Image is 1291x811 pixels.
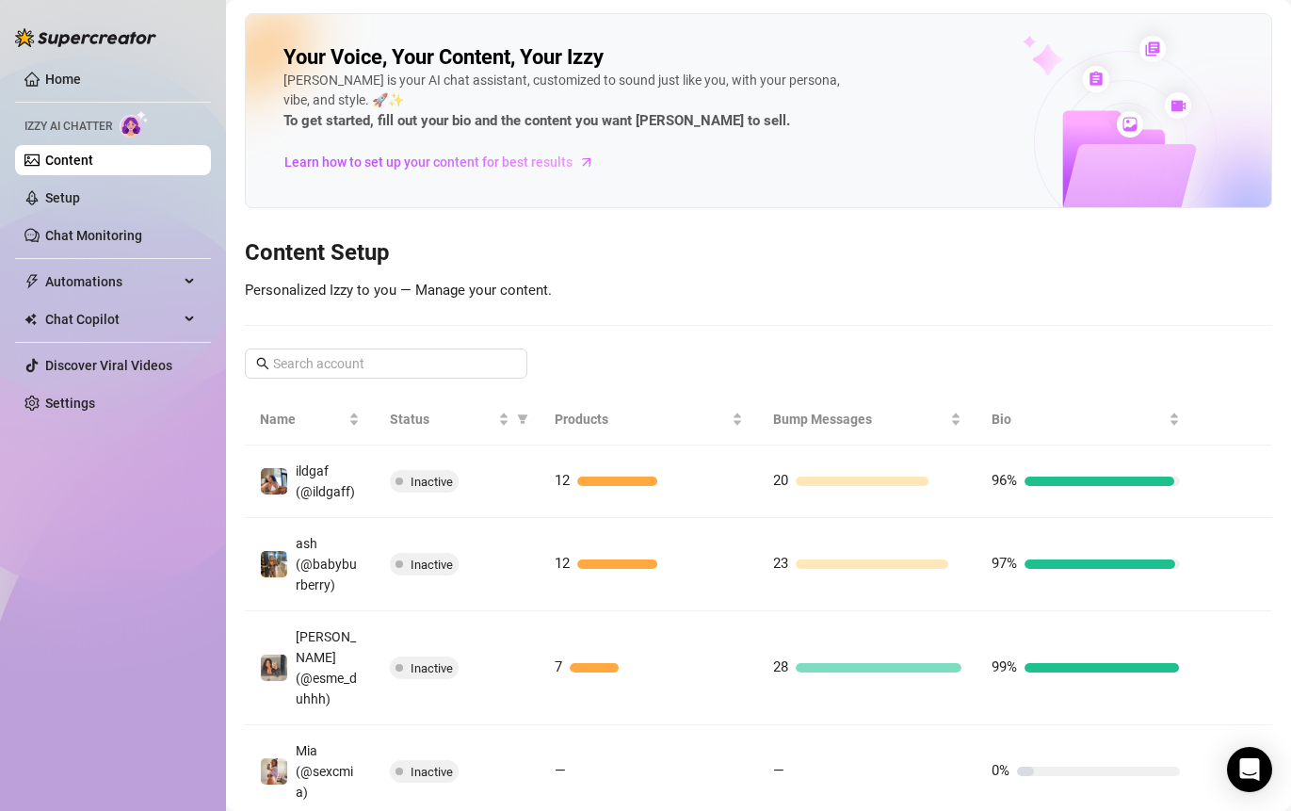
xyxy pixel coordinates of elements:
span: Mia (@sexcmia) [296,743,353,800]
span: — [773,762,784,779]
span: 7 [555,658,562,675]
img: ai-chatter-content-library-cLFOSyPT.png [979,15,1271,207]
img: ildgaf (@ildgaff) [261,468,287,495]
span: 0% [992,762,1009,779]
th: Products [540,394,758,446]
span: Izzy AI Chatter [24,118,112,136]
span: — [555,762,566,779]
span: Automations [45,267,179,297]
img: Esmeralda (@esme_duhhh) [261,655,287,681]
img: AI Chatter [120,110,149,138]
input: Search account [273,353,501,374]
span: Name [260,409,345,430]
a: Learn how to set up your content for best results [283,147,608,177]
span: ash (@babyburberry) [296,536,357,592]
span: Bio [992,409,1165,430]
span: Personalized Izzy to you — Manage your content. [245,282,552,299]
span: filter [513,405,532,433]
a: Settings [45,396,95,411]
span: 12 [555,472,570,489]
img: Mia (@sexcmia) [261,758,287,785]
span: Chat Copilot [45,304,179,334]
span: filter [517,414,528,425]
th: Status [375,394,541,446]
span: 20 [773,472,788,489]
span: Learn how to set up your content for best results [284,152,573,172]
span: [PERSON_NAME] (@esme_duhhh) [296,629,357,706]
th: Bump Messages [758,394,976,446]
span: Bump Messages [773,409,946,430]
strong: To get started, fill out your bio and the content you want [PERSON_NAME] to sell. [283,112,790,129]
img: Chat Copilot [24,313,37,326]
span: Inactive [411,765,453,779]
a: Chat Monitoring [45,228,142,243]
a: Content [45,153,93,168]
a: Discover Viral Videos [45,358,172,373]
h2: Your Voice, Your Content, Your Izzy [283,44,604,71]
span: Status [390,409,495,430]
span: 28 [773,658,788,675]
div: Open Intercom Messenger [1227,747,1272,792]
div: [PERSON_NAME] is your AI chat assistant, customized to sound just like you, with your persona, vi... [283,71,848,133]
span: Inactive [411,475,453,489]
th: Bio [976,394,1195,446]
span: Products [555,409,728,430]
span: thunderbolt [24,274,40,289]
a: Home [45,72,81,87]
h3: Content Setup [245,238,1272,268]
span: arrow-right [577,153,596,171]
span: 97% [992,555,1017,572]
span: 96% [992,472,1017,489]
img: logo-BBDzfeDw.svg [15,28,156,47]
span: 99% [992,658,1017,675]
span: 23 [773,555,788,572]
span: 12 [555,555,570,572]
span: search [256,357,269,370]
span: ildgaf (@ildgaff) [296,463,355,499]
a: Setup [45,190,80,205]
img: ash (@babyburberry) [261,551,287,577]
span: Inactive [411,558,453,572]
span: Inactive [411,661,453,675]
th: Name [245,394,375,446]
